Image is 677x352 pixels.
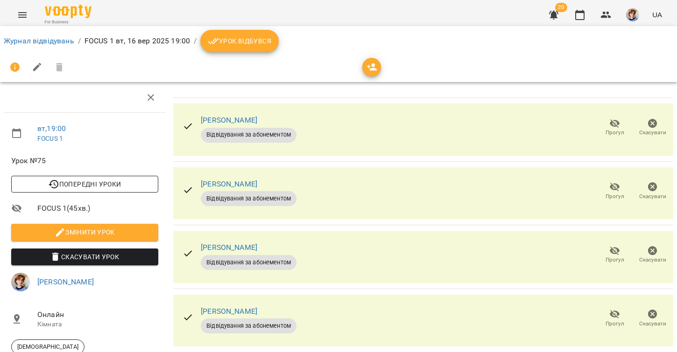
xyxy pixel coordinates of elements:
[37,309,158,320] span: Онлайн
[4,36,74,45] a: Журнал відвідувань
[596,242,634,268] button: Прогул
[606,256,624,264] span: Прогул
[11,224,158,241] button: Змінити урок
[201,307,257,316] a: [PERSON_NAME]
[37,124,66,133] a: вт , 19:00
[37,277,94,286] a: [PERSON_NAME]
[37,320,158,329] p: Кімната
[11,176,158,193] button: Попередні уроки
[606,193,624,200] span: Прогул
[11,4,34,26] button: Menu
[634,306,671,332] button: Скасувати
[85,35,190,47] p: FOCUS 1 вт, 16 вер 2025 19:00
[652,10,662,20] span: UA
[639,256,666,264] span: Скасувати
[201,243,257,252] a: [PERSON_NAME]
[45,5,92,18] img: Voopty Logo
[37,203,158,214] span: FOCUS 1 ( 45 хв. )
[606,129,624,137] span: Прогул
[634,242,671,268] button: Скасувати
[639,193,666,200] span: Скасувати
[201,179,257,188] a: [PERSON_NAME]
[596,115,634,141] button: Прогул
[596,178,634,204] button: Прогул
[201,116,257,124] a: [PERSON_NAME]
[596,306,634,332] button: Прогул
[201,131,296,139] span: Відвідування за абонементом
[19,179,151,190] span: Попередні уроки
[19,227,151,238] span: Змінити урок
[19,251,151,262] span: Скасувати Урок
[37,135,63,142] a: FOCUS 1
[201,194,296,203] span: Відвідування за абонементом
[11,273,30,291] img: 139762f8360b8d23236e3ef819c7dd37.jpg
[11,155,158,166] span: Урок №75
[11,248,158,265] button: Скасувати Урок
[194,35,197,47] li: /
[606,320,624,328] span: Прогул
[639,320,666,328] span: Скасувати
[208,35,271,47] span: Урок відбувся
[200,30,279,52] button: Урок відбувся
[4,30,673,52] nav: breadcrumb
[555,3,567,12] span: 20
[634,115,671,141] button: Скасувати
[639,129,666,137] span: Скасувати
[201,258,296,267] span: Відвідування за абонементом
[634,178,671,204] button: Скасувати
[201,322,296,330] span: Відвідування за абонементом
[626,8,639,21] img: 139762f8360b8d23236e3ef819c7dd37.jpg
[78,35,81,47] li: /
[12,343,84,351] span: [DEMOGRAPHIC_DATA]
[649,6,666,23] button: UA
[45,19,92,25] span: For Business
